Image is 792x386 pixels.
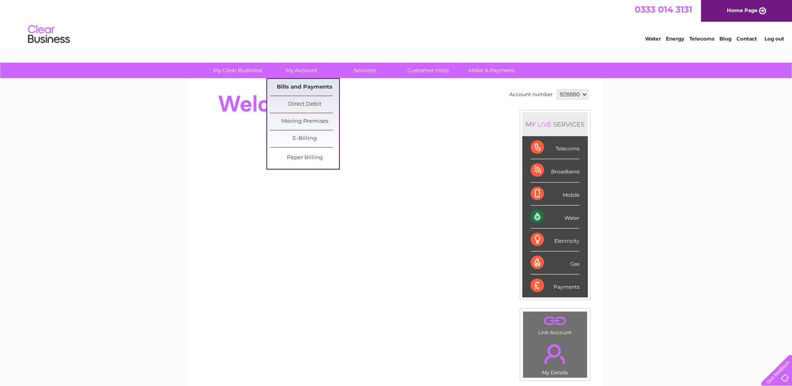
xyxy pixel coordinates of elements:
[523,337,587,378] td: My Details
[531,183,579,206] div: Mobile
[457,63,526,78] a: Make A Payment
[689,36,714,42] a: Telecoms
[736,36,757,42] a: Contact
[525,314,585,328] a: .
[531,206,579,229] div: Water
[270,130,339,147] a: E-Billing
[531,251,579,274] div: Gas
[270,150,339,166] a: Paper Billing
[635,4,692,15] a: 0333 014 3131
[270,96,339,113] a: Direct Debit
[330,63,399,78] a: Services
[270,113,339,130] a: Moving Premises
[507,87,555,102] td: Account number
[28,22,70,47] img: logo.png
[536,120,553,128] div: LIVE
[270,79,339,96] a: Bills and Payments
[199,5,594,41] div: Clear Business is a trading name of Verastar Limited (registered in [GEOGRAPHIC_DATA] No. 3667643...
[531,274,579,297] div: Payments
[531,229,579,251] div: Electricity
[666,36,684,42] a: Energy
[531,136,579,159] div: Telecoms
[525,339,585,368] a: .
[719,36,731,42] a: Blog
[394,63,463,78] a: Customer Help
[764,36,784,42] a: Log out
[203,63,272,78] a: My Clear Business
[531,159,579,182] div: Broadband
[267,63,336,78] a: My Account
[645,36,661,42] a: Water
[523,311,587,338] td: Link Account
[522,112,588,136] div: MY SERVICES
